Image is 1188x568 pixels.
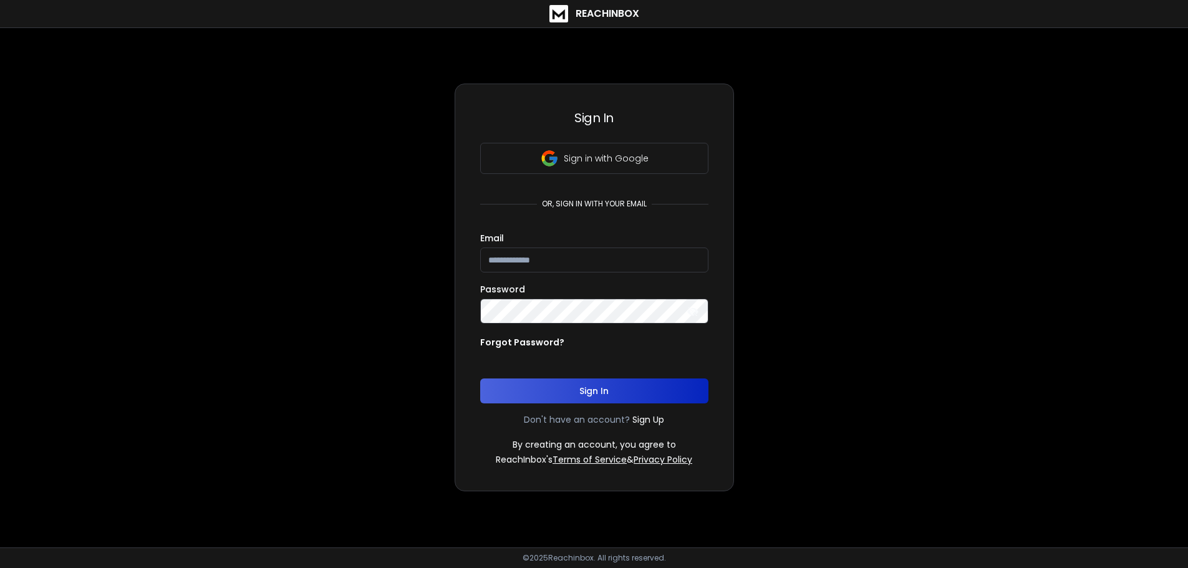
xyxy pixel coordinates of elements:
[549,5,639,22] a: ReachInbox
[549,5,568,22] img: logo
[564,152,649,165] p: Sign in with Google
[553,453,627,466] a: Terms of Service
[480,285,525,294] label: Password
[480,336,564,349] p: Forgot Password?
[480,234,504,243] label: Email
[480,143,708,174] button: Sign in with Google
[480,109,708,127] h3: Sign In
[576,6,639,21] h1: ReachInbox
[480,378,708,403] button: Sign In
[537,199,652,209] p: or, sign in with your email
[496,453,692,466] p: ReachInbox's &
[513,438,676,451] p: By creating an account, you agree to
[524,413,630,426] p: Don't have an account?
[523,553,666,563] p: © 2025 Reachinbox. All rights reserved.
[632,413,664,426] a: Sign Up
[634,453,692,466] a: Privacy Policy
